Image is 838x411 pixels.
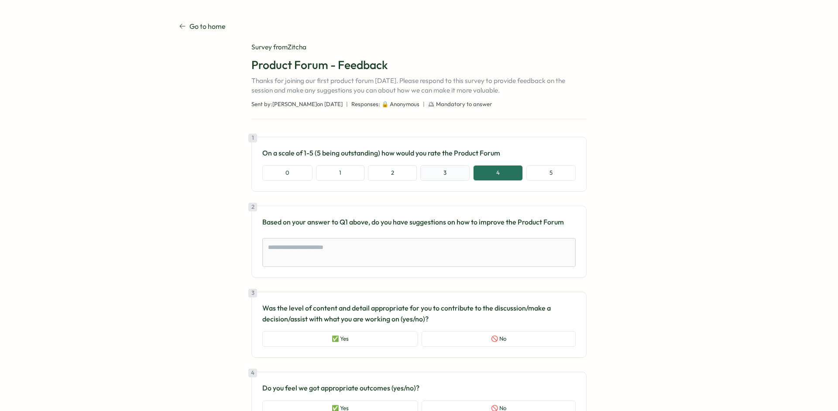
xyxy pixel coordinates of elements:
[248,369,257,377] div: 4
[368,165,417,181] button: 2
[526,165,576,181] button: 5
[346,100,348,108] span: |
[248,289,257,297] div: 3
[316,165,364,181] button: 1
[262,217,576,228] p: Based on your answer to Q1 above, do you have suggestions on how to improve the Product Forum
[262,383,576,394] p: Do you feel we got appropriate outcomes (yes/no)?
[251,76,587,95] p: Thanks for joining our first product forum [DATE]. Please respond to this survey to provide feedb...
[262,331,418,347] button: ✅ Yes
[248,203,257,211] div: 2
[251,100,343,108] span: Sent by: [PERSON_NAME] on [DATE]
[423,100,425,108] span: |
[420,165,470,181] button: 3
[251,42,587,52] div: Survey from Zitcha
[351,100,419,108] span: Responses: 🔒 Anonymous
[436,100,492,108] span: Mandatory to answer
[262,165,313,181] button: 0
[251,57,587,73] h1: Product Forum - Feedback
[473,165,523,181] button: 4
[248,134,257,142] div: 1
[189,21,226,32] p: Go to home
[179,21,226,32] a: Go to home
[262,148,576,159] p: On a scale of 1-5 (5 being outstanding) how would you rate the Product Forum
[422,331,576,347] button: 🚫 No
[262,303,576,325] p: Was the level of content and detail appropriate for you to contribute to the discussion/make a de...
